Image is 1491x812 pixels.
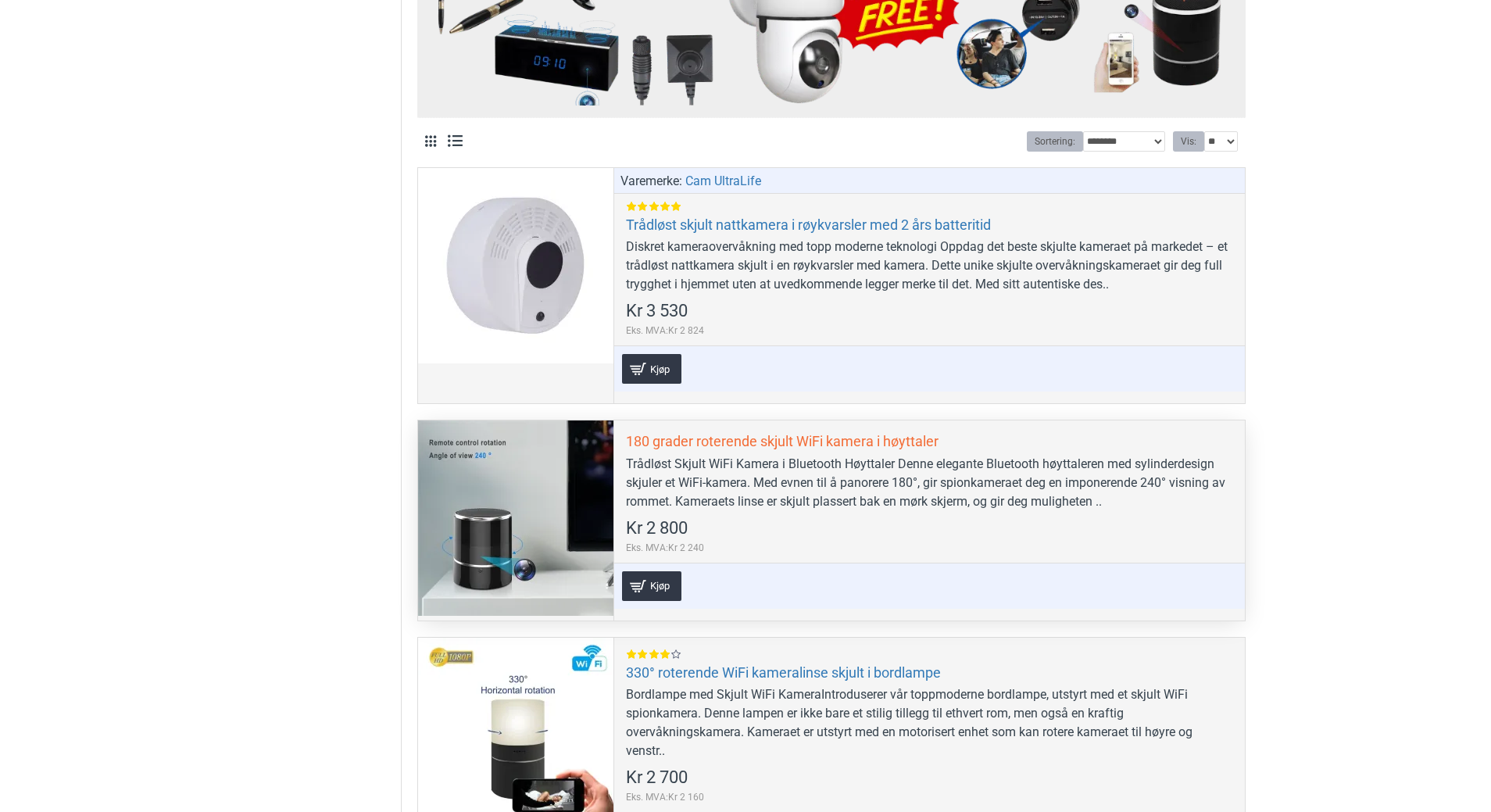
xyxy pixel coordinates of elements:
div: v 4.0.25 [44,25,77,38]
a: 180 grader roterende skjult WiFi kamera i høyttaler 180 grader roterende skjult WiFi kamera i høy... [418,420,613,616]
img: tab_domain_overview_orange.svg [42,91,55,103]
span: Varemerke: [620,172,682,191]
div: Bordlampe med Skjult WiFi KameraIntroduserer vår toppmoderne bordlampe, utstyrt med et skjult WiF... [626,685,1233,760]
a: Trådløst skjult nattkamera i røykvarsler med 2 års batteritid Trådløst skjult nattkamera i røykva... [418,168,613,363]
span: Kjøp [646,581,674,591]
a: Trådløst skjult nattkamera i røykvarsler med 2 års batteritid [626,216,991,234]
span: Kr 2 800 [626,520,688,537]
img: website_grey.svg [25,41,38,53]
a: 330° roterende WiFi kameralinse skjult i bordlampe [626,664,941,681]
a: Cam UltraLife [685,172,761,191]
span: Kr 2 700 [626,769,688,786]
span: Eks. MVA:Kr 2 240 [626,541,704,555]
div: Diskret kameraovervåkning med topp moderne teknologi Oppdag det beste skjulte kameraet på markede... [626,238,1233,294]
span: Eks. MVA:Kr 2 160 [626,790,704,804]
a: 180 grader roterende skjult WiFi kamera i høyttaler [626,432,939,450]
span: Eks. MVA:Kr 2 824 [626,324,704,338]
div: Domain: [DOMAIN_NAME] [41,41,172,53]
div: Trådløst Skjult WiFi Kamera i Bluetooth Høyttaler Denne elegante Bluetooth høyttaleren med sylind... [626,455,1233,511]
label: Vis: [1173,131,1204,152]
label: Sortering: [1027,131,1083,152]
img: tab_keywords_by_traffic_grey.svg [156,91,168,103]
div: Keywords by Traffic [173,92,263,102]
img: logo_orange.svg [25,25,38,38]
span: Kjøp [646,364,674,374]
div: Domain Overview [59,92,140,102]
span: Kr 3 530 [626,302,688,320]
